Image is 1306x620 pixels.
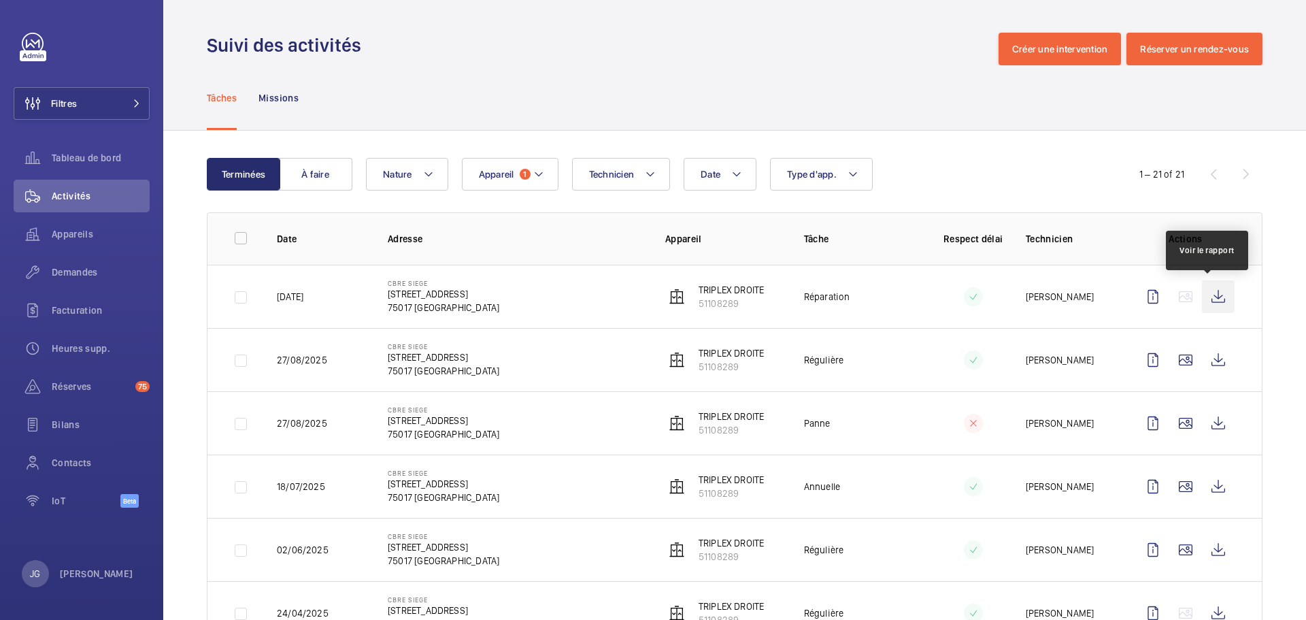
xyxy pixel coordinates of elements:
[669,352,685,368] img: elevator.svg
[52,151,150,165] span: Tableau de bord
[699,360,765,374] p: 51108289
[669,289,685,305] img: elevator.svg
[388,342,499,350] p: CBRE SIEGE
[277,353,327,367] p: 27/08/2025
[669,478,685,495] img: elevator.svg
[52,494,120,508] span: IoT
[60,567,133,581] p: [PERSON_NAME]
[388,554,499,568] p: 75017 [GEOGRAPHIC_DATA]
[388,364,499,378] p: 75017 [GEOGRAPHIC_DATA]
[366,158,448,191] button: Nature
[479,169,514,180] span: Appareil
[999,33,1122,65] button: Créer une intervention
[699,283,765,297] p: TRIPLEX DROITE
[1139,167,1184,181] div: 1 – 21 of 21
[669,415,685,431] img: elevator.svg
[787,169,837,180] span: Type d'app.
[52,304,150,317] span: Facturation
[52,380,130,393] span: Réserves
[277,232,366,246] p: Date
[804,543,844,557] p: Régulière
[1026,232,1115,246] p: Technicien
[207,33,369,58] h1: Suivi des activités
[699,410,765,423] p: TRIPLEX DROITE
[665,232,782,246] p: Appareil
[52,265,150,279] span: Demandes
[572,158,671,191] button: Technicien
[388,491,499,504] p: 75017 [GEOGRAPHIC_DATA]
[388,540,499,554] p: [STREET_ADDRESS]
[279,158,352,191] button: À faire
[388,595,499,604] p: CBRE SIEGE
[701,169,720,180] span: Date
[804,480,840,493] p: Annuelle
[207,158,280,191] button: Terminées
[258,91,299,105] p: Missions
[388,427,499,441] p: 75017 [GEOGRAPHIC_DATA]
[699,473,765,487] p: TRIPLEX DROITE
[277,480,325,493] p: 18/07/2025
[120,494,139,508] span: Beta
[943,232,1004,246] p: Respect délai
[207,91,237,105] p: Tâches
[770,158,873,191] button: Type d'app.
[388,532,499,540] p: CBRE SIEGE
[669,542,685,558] img: elevator.svg
[520,169,531,180] span: 1
[52,227,150,241] span: Appareils
[52,342,150,355] span: Heures supp.
[1026,417,1094,430] p: [PERSON_NAME]
[804,606,844,620] p: Régulière
[699,297,765,310] p: 51108289
[388,287,499,301] p: [STREET_ADDRESS]
[277,417,327,430] p: 27/08/2025
[52,418,150,431] span: Bilans
[135,381,150,392] span: 75
[51,97,77,110] span: Filtres
[277,543,329,557] p: 02/06/2025
[1026,290,1094,304] p: [PERSON_NAME]
[277,606,329,620] p: 24/04/2025
[699,346,765,360] p: TRIPLEX DROITE
[699,423,765,437] p: 51108289
[388,469,499,477] p: CBRE SIEGE
[1026,480,1094,493] p: [PERSON_NAME]
[1026,353,1094,367] p: [PERSON_NAME]
[699,536,765,550] p: TRIPLEX DROITE
[1179,244,1235,257] div: Voir le rapport
[383,169,412,180] span: Nature
[277,290,303,304] p: [DATE]
[589,169,635,180] span: Technicien
[30,567,40,581] p: JG
[804,417,831,430] p: Panne
[388,477,499,491] p: [STREET_ADDRESS]
[699,550,765,564] p: 51108289
[52,456,150,470] span: Contacts
[388,350,499,364] p: [STREET_ADDRESS]
[462,158,558,191] button: Appareil1
[1026,543,1094,557] p: [PERSON_NAME]
[804,353,844,367] p: Régulière
[388,232,643,246] p: Adresse
[1137,232,1235,246] p: Actions
[52,189,150,203] span: Activités
[1126,33,1262,65] button: Réserver un rendez-vous
[1026,606,1094,620] p: [PERSON_NAME]
[388,279,499,287] p: CBRE SIEGE
[388,406,499,414] p: CBRE SIEGE
[804,290,850,304] p: Réparation
[14,87,150,120] button: Filtres
[388,414,499,427] p: [STREET_ADDRESS]
[388,301,499,314] p: 75017 [GEOGRAPHIC_DATA]
[684,158,756,191] button: Date
[388,604,499,617] p: [STREET_ADDRESS]
[804,232,921,246] p: Tâche
[699,600,765,613] p: TRIPLEX DROITE
[699,487,765,500] p: 51108289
